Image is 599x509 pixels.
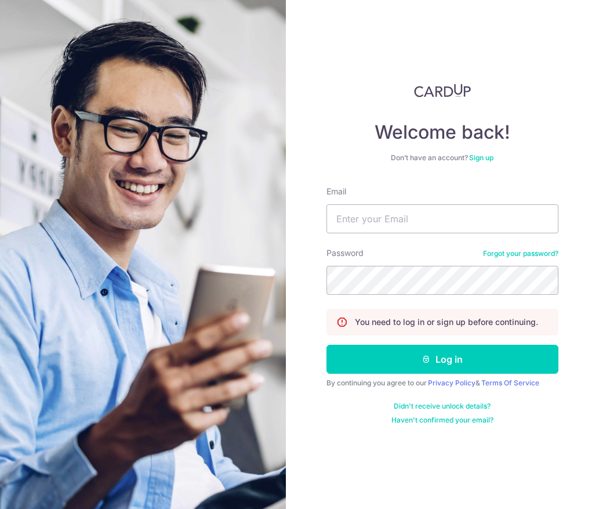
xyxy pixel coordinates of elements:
[326,378,558,388] div: By continuing you agree to our &
[391,416,493,425] a: Haven't confirmed your email?
[469,153,493,162] a: Sign up
[483,249,558,258] a: Forgot your password?
[326,247,364,259] label: Password
[355,316,538,328] p: You need to log in or sign up before continuing.
[326,186,346,197] label: Email
[394,402,491,411] a: Didn't receive unlock details?
[326,153,558,163] div: Don’t have an account?
[428,378,475,387] a: Privacy Policy
[414,84,471,98] img: CardUp Logo
[326,345,558,374] button: Log in
[481,378,539,387] a: Terms Of Service
[326,204,558,233] input: Enter your Email
[326,121,558,144] h4: Welcome back!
